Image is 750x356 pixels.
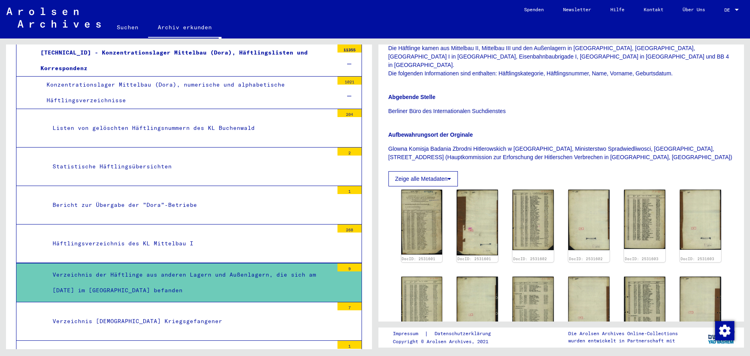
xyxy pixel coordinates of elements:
[337,341,362,349] div: 1
[47,267,333,298] div: Verzeichnis der Häftlinge aus anderen Lagern und Außenlagern, die sich am [DATE] im [GEOGRAPHIC_D...
[337,77,362,85] div: 1021
[401,190,443,255] img: 001.jpg
[680,277,721,335] img: 002.jpg
[35,45,333,76] div: [TECHNICAL_ID] - Konzentrationslager Mittelbau (Dora), Häftlingslisten und Korrespondenz
[724,7,733,13] span: DE
[512,190,554,250] img: 001.jpg
[428,330,500,338] a: Datenschutzerklärung
[337,263,362,271] div: 9
[337,109,362,117] div: 204
[41,77,333,108] div: Konzentrationslager Mittelbau (Dora), numerische und alphabetische Häftlingsverzeichnisse
[715,321,734,340] div: Zustimmung ändern
[568,337,678,344] p: wurden entwickelt in Partnerschaft mit
[624,190,665,249] img: 001.jpg
[569,257,603,261] a: DocID: 2531602
[568,330,678,337] p: Die Arolsen Archives Online-Collections
[47,236,333,251] div: Häftlingsverzeichnis des KL Mittelbau I
[337,225,362,233] div: 268
[402,257,435,261] a: DocID: 2531601
[393,330,500,338] div: |
[47,197,333,213] div: Bericht zur Übergabe der "Dora"-Betriebe
[148,18,222,38] a: Archiv erkunden
[337,148,362,156] div: 2
[388,171,458,186] button: Zeige alle Metadaten
[388,36,734,78] p: Verzeichnis der Häftlinge aus anderen Lagern und Außenlagern, die sich am [DATE] im [GEOGRAPHIC_D...
[457,190,498,255] img: 002.jpg
[393,330,425,338] a: Impressum
[568,190,610,250] img: 002.jpg
[512,277,554,339] img: 001.jpg
[388,94,435,100] b: Abgebende Stelle
[681,257,714,261] a: DocID: 2531603
[47,314,333,329] div: Verzeichnis [DEMOGRAPHIC_DATA] Kriegsgefangener
[625,257,659,261] a: DocID: 2531603
[680,190,721,249] img: 002.jpg
[401,277,443,337] img: 001.jpg
[624,277,665,334] img: 001.jpg
[47,120,333,136] div: Listen von gelöschten Häftlingsnummern des KL Buchenwald
[388,107,734,115] p: Berliner Büro des Internationalen Suchdienstes
[337,186,362,194] div: 1
[706,327,736,347] img: yv_logo.png
[388,131,473,138] b: Aufbewahrungsort der Orginale
[715,321,734,340] img: Zustimmung ändern
[337,302,362,310] div: 7
[568,277,610,339] img: 002.jpg
[337,44,362,53] div: 11355
[393,338,500,345] p: Copyright © Arolsen Archives, 2021
[107,18,148,37] a: Suchen
[457,257,491,261] a: DocID: 2531601
[513,257,547,261] a: DocID: 2531602
[47,159,333,174] div: Statistische Häftlingsübersichten
[6,8,101,28] img: Arolsen_neg.svg
[457,277,498,335] img: 002.jpg
[388,145,734,162] p: Glowna Komisja Badania Zbrodni Hitlerowskich w [GEOGRAPHIC_DATA], Ministerstwo Spradwiedliwosci, ...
